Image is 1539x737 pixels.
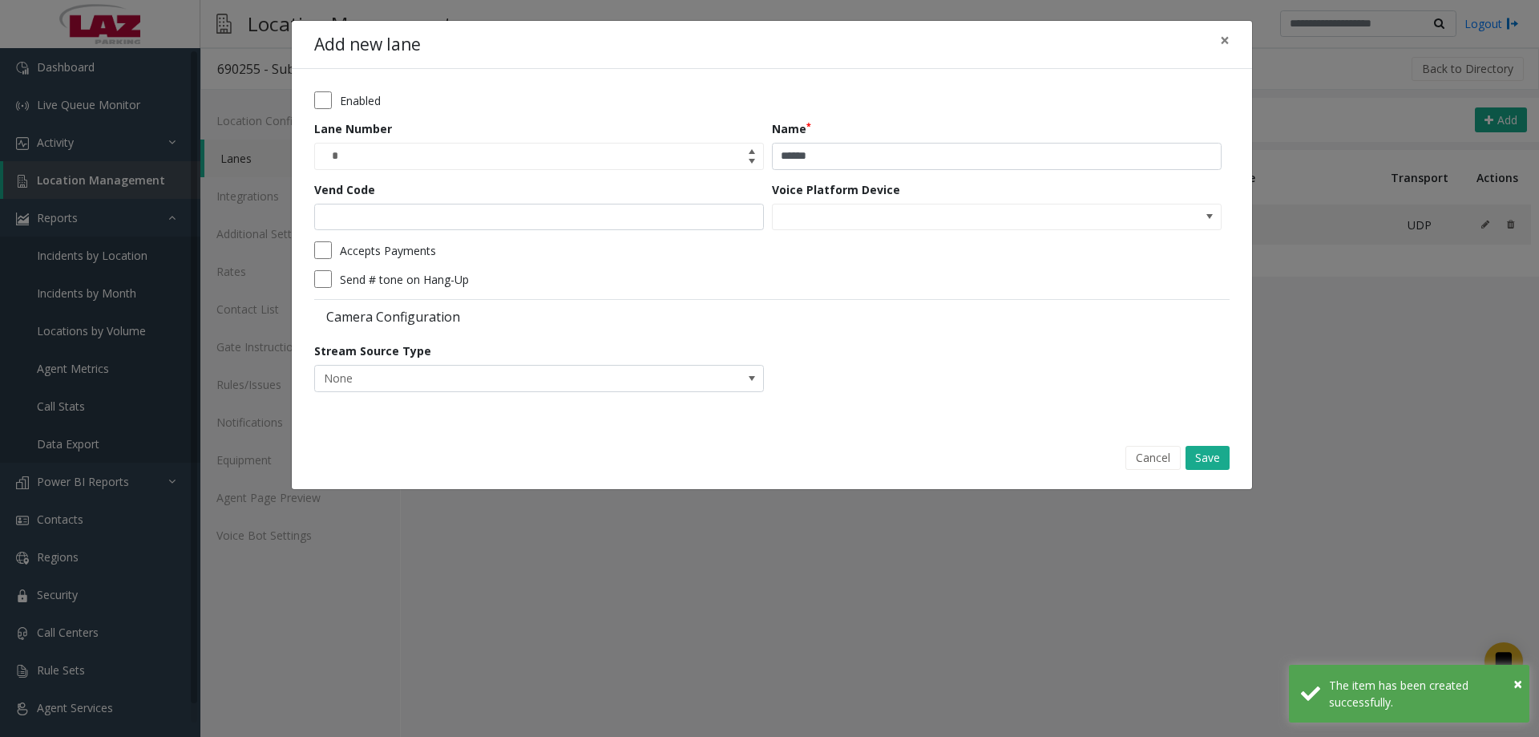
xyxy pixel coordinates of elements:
[340,271,469,288] label: Send # tone on Hang-Up
[1513,672,1522,696] button: Close
[314,181,375,198] label: Vend Code
[314,32,421,58] h4: Add new lane
[314,120,392,137] label: Lane Number
[1209,21,1241,60] button: Close
[340,92,381,109] label: Enabled
[314,342,431,359] label: Stream Source Type
[315,366,673,391] span: None
[773,204,1131,230] input: NO DATA FOUND
[741,144,763,156] span: Increase value
[314,308,768,326] label: Camera Configuration
[1186,446,1230,470] button: Save
[741,156,763,169] span: Decrease value
[772,120,811,137] label: Name
[1329,677,1517,711] div: The item has been created successfully.
[1220,29,1230,51] span: ×
[1513,673,1522,694] span: ×
[772,181,900,198] label: Voice Platform Device
[340,242,436,259] label: Accepts Payments
[1125,446,1181,470] button: Cancel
